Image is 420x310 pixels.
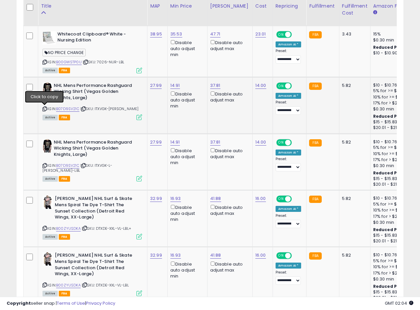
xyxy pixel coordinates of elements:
[210,252,221,259] a: 41.88
[342,31,365,37] div: 3.43
[277,31,285,37] span: ON
[42,252,53,266] img: 41TItf47RsL._SL40_.jpg
[255,82,266,89] a: 14.00
[276,263,301,269] div: Amazon AI *
[373,44,417,50] b: Reduced Prof. Rng.
[170,90,202,109] div: Disable auto adjust min
[170,3,205,10] div: Min Price
[342,3,368,17] div: Fulfillment Cost
[170,82,180,89] a: 14.91
[59,68,70,73] span: FBA
[170,147,202,166] div: Disable auto adjust min
[7,300,31,306] strong: Copyright
[170,195,181,202] a: 16.93
[373,10,377,16] small: Amazon Fees.
[41,3,144,10] div: Title
[255,195,266,202] a: 16.00
[309,3,336,10] div: Fulfillment
[42,176,58,182] span: All listings currently available for purchase on Amazon
[210,39,247,52] div: Disable auto adjust max
[55,196,135,222] b: [PERSON_NAME] NHL Surf & Skate Mens Spiral Tie Dye T-Shirt The Sunset Collection (Detroit Red Win...
[276,93,301,99] div: Amazon AI *
[373,283,417,289] b: Reduced Prof. Rng.
[57,300,85,306] a: Terms of Use
[291,253,301,259] span: OFF
[309,196,321,203] small: FBA
[42,139,52,153] img: 51M15MT29nL._SL40_.jpg
[42,115,58,120] span: All listings currently available for purchase on Amazon
[342,139,365,145] div: 5.82
[170,139,180,146] a: 14.91
[54,83,134,103] b: NHL Mens Performance Rashguard Wicking Shirt (Vegas Golden Knights, Large)
[276,150,301,155] div: Amazon AI *
[42,31,56,44] img: 41h+XpvsqBL._SL40_.jpg
[80,106,139,111] span: | SKU: ITXVGK-[PERSON_NAME]
[210,260,247,273] div: Disable auto adjust max
[55,252,135,279] b: [PERSON_NAME] NHL Surf & Skate Mens Spiral Tie Dye T-Shirt The Sunset Collection (Detroit Red Win...
[342,252,365,258] div: 5.82
[210,147,247,160] div: Disable auto adjust max
[309,252,321,260] small: FBA
[276,206,301,212] div: Amazon AI *
[170,31,182,37] a: 35.53
[276,157,301,172] div: Preset:
[255,252,266,259] a: 16.00
[373,170,417,176] b: Reduced Prof. Rng.
[150,82,162,89] a: 27.99
[210,31,220,37] a: 47.71
[276,49,301,64] div: Preset:
[373,227,417,232] b: Reduced Prof. Rng.
[210,195,221,202] a: 41.88
[277,83,285,89] span: ON
[42,49,86,56] span: NO PRICE CHANGE
[210,204,247,217] div: Disable auto adjust max
[7,300,115,307] div: seller snap | |
[42,234,58,240] span: All listings currently available for purchase on Amazon
[150,3,165,10] div: MAP
[56,163,79,168] a: B07D9SV21C
[170,252,181,259] a: 16.93
[150,31,162,37] a: 38.95
[42,31,142,73] div: ASIN:
[276,41,301,47] div: Amazon AI *
[276,3,304,10] div: Repricing
[291,31,301,37] span: OFF
[255,31,266,37] a: 23.01
[170,39,202,58] div: Disable auto adjust min
[342,83,365,89] div: 5.82
[309,31,321,38] small: FBA
[59,234,70,240] span: FBA
[42,68,58,73] span: All listings currently available for purchase on Amazon
[56,282,81,288] a: B00ZYUSDKA
[276,100,301,115] div: Preset:
[255,139,266,146] a: 14.00
[86,300,115,306] a: Privacy Policy
[150,252,162,259] a: 32.99
[150,195,162,202] a: 32.99
[276,214,301,228] div: Preset:
[210,139,220,146] a: 37.81
[291,140,301,145] span: OFF
[277,140,285,145] span: ON
[56,106,79,112] a: B07D9SV21C
[59,176,70,182] span: FBA
[82,282,129,288] span: | SKU: DTXDE-XXL-VL-LBL
[150,139,162,146] a: 27.99
[83,59,124,65] span: | SKU: 7026-NUR-LBL
[56,226,81,231] a: B00ZYUSDKA
[42,163,113,173] span: | SKU: ITXVGK-L-[PERSON_NAME]-LBL
[309,83,321,90] small: FBA
[42,83,52,96] img: 51M15MT29nL._SL40_.jpg
[59,115,70,120] span: FBA
[210,82,220,89] a: 37.81
[82,226,131,231] span: | SKU: DTXDE-XXL-VL-LBL+
[291,196,301,202] span: OFF
[42,196,142,239] div: ASIN:
[373,113,417,119] b: Reduced Prof. Rng.
[54,139,134,159] b: NHL Mens Performance Rashguard Wicking Shirt (Vegas Golden Knights, Large)
[210,90,247,103] div: Disable auto adjust max
[170,204,202,223] div: Disable auto adjust min
[276,270,301,285] div: Preset:
[385,300,413,306] span: 2025-10-9 02:04 GMT
[277,196,285,202] span: ON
